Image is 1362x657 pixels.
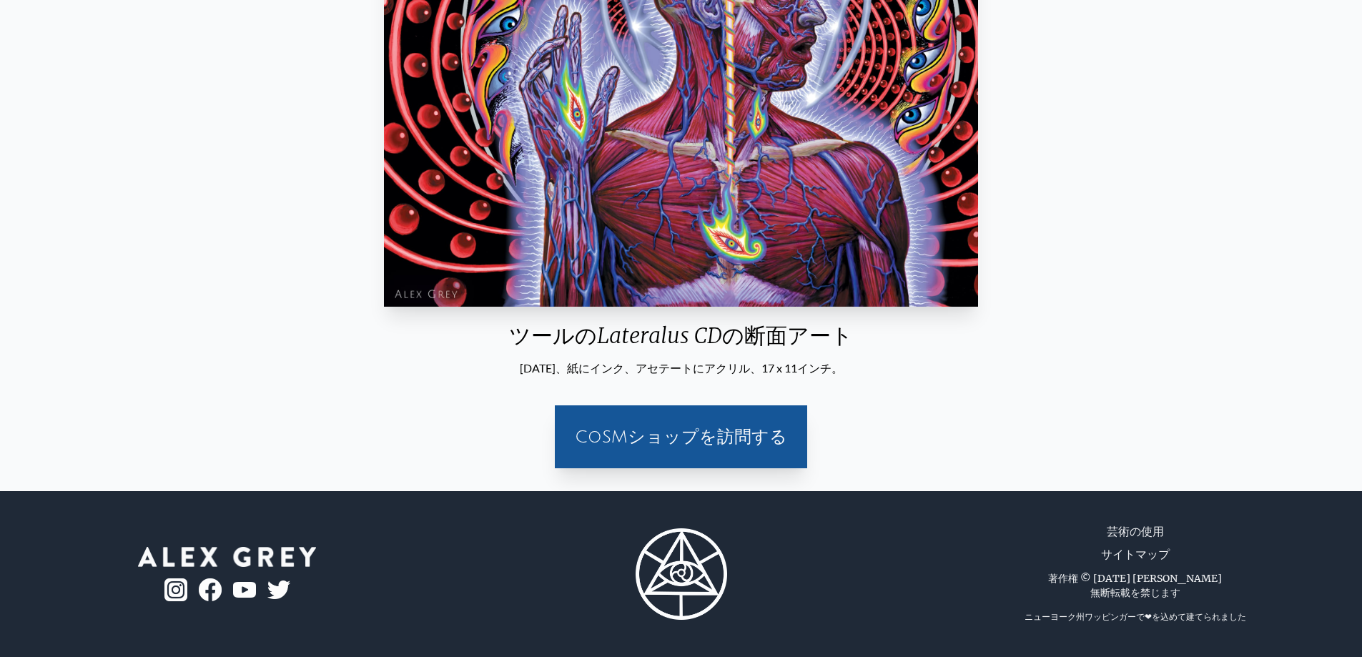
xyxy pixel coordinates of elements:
a: サイトマップ [1101,545,1170,563]
img: fb-logo.png [199,578,222,601]
a: CoSMショップを訪問する [563,414,799,460]
font: [DATE]、紙にインク、アセテートにアクリル、17 x 11インチ。 [520,361,843,375]
font: 芸術の使用 [1107,524,1164,538]
a: ニューヨーク州ワッピンガー [1025,611,1136,622]
font: CoSMショップを訪問する [575,428,787,446]
font: で❤を込めて建てられました [1136,611,1246,622]
font: 著作権 © [DATE] [PERSON_NAME] [1048,572,1222,585]
img: ig-logo.png [164,578,187,601]
font: 無断転載を禁じます [1090,586,1180,599]
img: twitter-logo.png [267,581,290,599]
font: サイトマップ [1101,547,1170,560]
font: ツールのLateralus CDの断面アート [509,322,853,349]
a: 芸術の使用 [1107,523,1164,540]
img: youtube-logo.png [233,582,256,598]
